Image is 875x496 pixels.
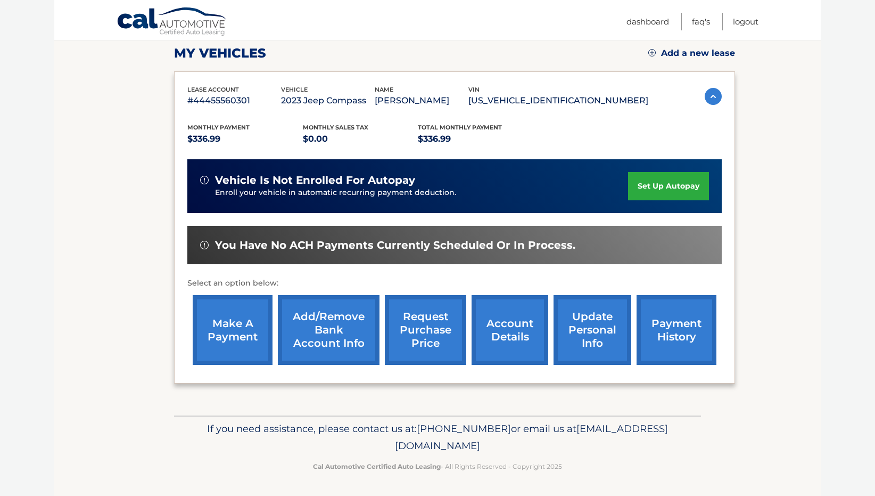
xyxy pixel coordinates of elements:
strong: Cal Automotive Certified Auto Leasing [313,462,441,470]
a: set up autopay [628,172,709,200]
p: - All Rights Reserved - Copyright 2025 [181,461,694,472]
span: [EMAIL_ADDRESS][DOMAIN_NAME] [395,422,668,452]
p: $0.00 [303,132,418,147]
a: update personal info [554,295,631,365]
img: accordion-active.svg [705,88,722,105]
p: If you need assistance, please contact us at: or email us at [181,420,694,454]
a: Logout [733,13,758,30]
p: $336.99 [187,132,303,147]
span: vehicle is not enrolled for autopay [215,174,415,187]
a: Dashboard [626,13,669,30]
a: make a payment [193,295,273,365]
span: vehicle [281,86,308,93]
img: alert-white.svg [200,176,209,184]
span: [PHONE_NUMBER] [417,422,511,435]
p: [US_VEHICLE_IDENTIFICATION_NUMBER] [468,93,648,108]
span: Total Monthly Payment [418,124,502,131]
span: lease account [187,86,239,93]
p: #44455560301 [187,93,281,108]
a: Add a new lease [648,48,735,59]
a: Add/Remove bank account info [278,295,379,365]
a: account details [472,295,548,365]
a: FAQ's [692,13,710,30]
p: 2023 Jeep Compass [281,93,375,108]
span: Monthly sales Tax [303,124,368,131]
span: vin [468,86,480,93]
h2: my vehicles [174,45,266,61]
p: Enroll your vehicle in automatic recurring payment deduction. [215,187,628,199]
span: Monthly Payment [187,124,250,131]
img: alert-white.svg [200,241,209,249]
a: request purchase price [385,295,466,365]
span: name [375,86,393,93]
span: You have no ACH payments currently scheduled or in process. [215,239,575,252]
p: [PERSON_NAME] [375,93,468,108]
a: payment history [637,295,716,365]
a: Cal Automotive [117,7,228,38]
img: add.svg [648,49,656,56]
p: Select an option below: [187,277,722,290]
p: $336.99 [418,132,533,147]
